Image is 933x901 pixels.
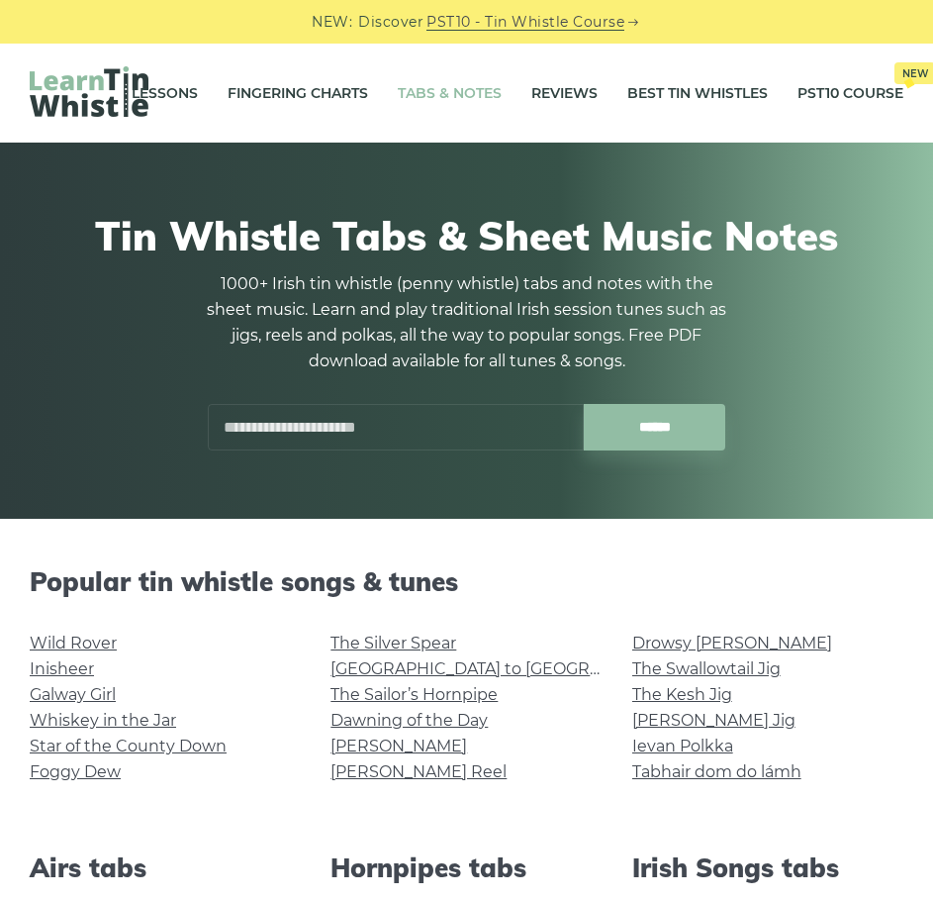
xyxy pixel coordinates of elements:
[30,659,94,678] a: Inisheer
[627,68,768,118] a: Best Tin Whistles
[330,762,507,781] a: [PERSON_NAME] Reel
[30,634,117,652] a: Wild Rover
[330,852,602,883] h2: Hornpipes tabs
[632,737,733,755] a: Ievan Polkka
[330,685,498,704] a: The Sailor’s Hornpipe
[132,68,198,118] a: Lessons
[330,634,456,652] a: The Silver Spear
[228,68,368,118] a: Fingering Charts
[30,737,227,755] a: Star of the County Down
[330,659,696,678] a: [GEOGRAPHIC_DATA] to [GEOGRAPHIC_DATA]
[30,852,301,883] h2: Airs tabs
[330,711,488,730] a: Dawning of the Day
[632,852,903,883] h2: Irish Songs tabs
[30,566,903,597] h2: Popular tin whistle songs & tunes
[797,68,903,118] a: PST10 CourseNew
[30,685,116,704] a: Galway Girl
[30,66,148,117] img: LearnTinWhistle.com
[200,271,734,374] p: 1000+ Irish tin whistle (penny whistle) tabs and notes with the sheet music. Learn and play tradi...
[632,762,801,781] a: Tabhair dom do lámh
[632,685,732,704] a: The Kesh Jig
[30,711,176,730] a: Whiskey in the Jar
[632,711,795,730] a: [PERSON_NAME] Jig
[330,737,467,755] a: [PERSON_NAME]
[632,634,832,652] a: Drowsy [PERSON_NAME]
[30,762,121,781] a: Foggy Dew
[531,68,598,118] a: Reviews
[398,68,502,118] a: Tabs & Notes
[40,212,893,259] h1: Tin Whistle Tabs & Sheet Music Notes
[632,659,781,678] a: The Swallowtail Jig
